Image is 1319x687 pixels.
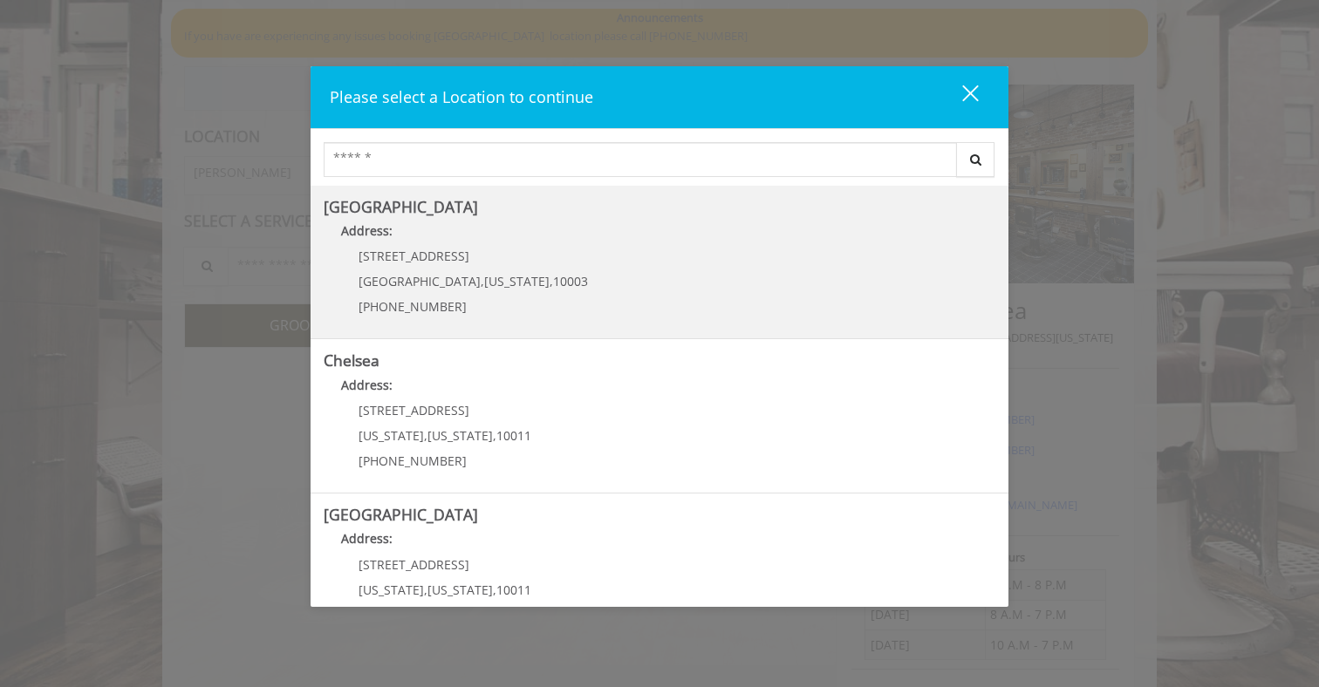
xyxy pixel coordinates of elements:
[493,427,496,444] span: ,
[324,196,478,217] b: [GEOGRAPHIC_DATA]
[359,452,467,469] span: [PHONE_NUMBER]
[424,427,427,444] span: ,
[966,153,986,166] i: Search button
[341,530,393,547] b: Address:
[324,350,379,371] b: Chelsea
[550,273,553,289] span: ,
[496,582,531,598] span: 10011
[427,582,493,598] span: [US_STATE]
[359,556,469,573] span: [STREET_ADDRESS]
[481,273,484,289] span: ,
[359,427,424,444] span: [US_STATE]
[930,79,989,115] button: close dialog
[324,504,478,525] b: [GEOGRAPHIC_DATA]
[324,142,995,186] div: Center Select
[496,427,531,444] span: 10011
[493,582,496,598] span: ,
[359,273,481,289] span: [GEOGRAPHIC_DATA]
[427,427,493,444] span: [US_STATE]
[359,402,469,418] span: [STREET_ADDRESS]
[484,273,550,289] span: [US_STATE]
[324,142,957,177] input: Search Center
[359,582,424,598] span: [US_STATE]
[330,86,593,107] span: Please select a Location to continue
[942,84,977,110] div: close dialog
[341,377,393,393] b: Address:
[424,582,427,598] span: ,
[359,248,469,264] span: [STREET_ADDRESS]
[553,273,588,289] span: 10003
[341,222,393,239] b: Address:
[359,298,467,315] span: [PHONE_NUMBER]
